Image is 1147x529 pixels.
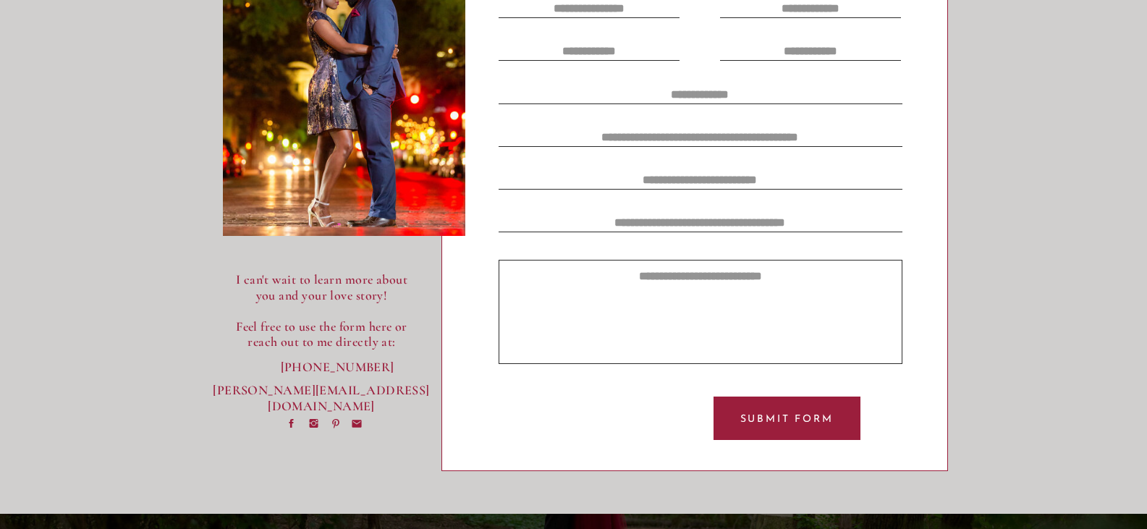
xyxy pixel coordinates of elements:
p: I can't wait to learn more about you and your love story! Feel free to use the form here or reach... [225,272,419,351]
a: [PHONE_NUMBER] [281,360,363,375]
a: Submit Form [721,412,853,426]
a: [PERSON_NAME][EMAIL_ADDRESS][DOMAIN_NAME] [213,383,431,398]
a: I can't wait to learn more about you and your love story!Feel free to use the form here or reach ... [225,272,419,351]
